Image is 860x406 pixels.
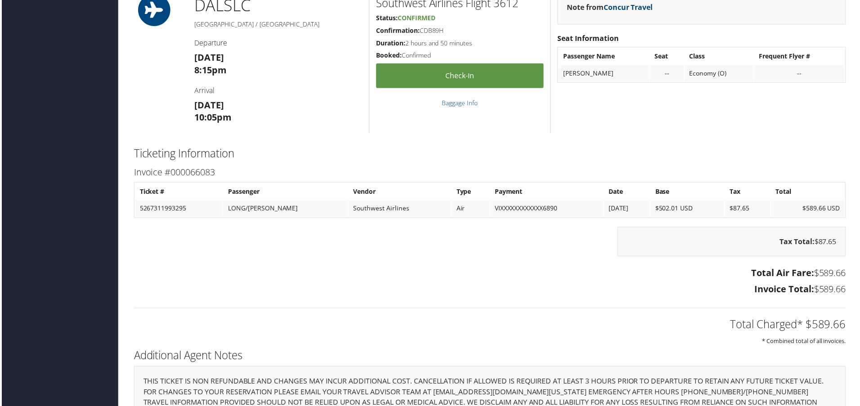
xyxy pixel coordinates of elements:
th: Class [686,49,755,65]
h4: Departure [193,38,362,48]
div: $87.65 [618,228,848,258]
h3: Invoice #000066083 [133,167,848,179]
td: Air [452,201,490,218]
h5: Confirmed [376,51,544,60]
th: Frequent Flyer # [756,49,847,65]
th: Passenger Name [560,49,650,65]
td: LONG/[PERSON_NAME] [223,201,347,218]
a: Check-in [376,64,544,89]
small: * Combined total of all invoices. [764,339,848,347]
th: Seat [651,49,685,65]
th: Vendor [349,184,452,201]
th: Date [605,184,651,201]
td: Economy (O) [686,66,755,82]
strong: Status: [376,14,398,22]
strong: Booked: [376,51,402,60]
th: Passenger [223,184,347,201]
td: VIXXXXXXXXXXXX6890 [491,201,604,218]
strong: Total Air Fare: [753,268,816,280]
strong: [DATE] [193,52,223,64]
div: -- [656,70,681,78]
strong: 8:15pm [193,64,226,76]
h2: Ticketing Information [133,147,848,162]
strong: Seat Information [558,34,620,44]
span: Confirmed [398,14,435,22]
a: Baggage Info [442,99,478,107]
h2: Additional Agent Notes [133,349,848,365]
td: $87.65 [726,201,772,218]
td: $502.01 USD [652,201,726,218]
strong: 10:05pm [193,112,231,124]
h5: [GEOGRAPHIC_DATA] / [GEOGRAPHIC_DATA] [193,20,362,29]
h3: $589.66 [133,268,848,281]
strong: Duration: [376,39,405,48]
h3: $589.66 [133,284,848,297]
th: Ticket # [134,184,222,201]
h5: 2 hours and 50 minutes [376,39,544,48]
th: Payment [491,184,604,201]
strong: Tax Total: [781,238,816,248]
td: Southwest Airlines [349,201,452,218]
td: [PERSON_NAME] [560,66,650,82]
strong: [DATE] [193,99,223,112]
td: $589.66 USD [773,201,847,218]
h5: CDB89H [376,27,544,36]
strong: Confirmation: [376,27,420,35]
th: Total [773,184,847,201]
td: 5267311993295 [134,201,222,218]
h2: Total Charged* $589.66 [133,318,848,334]
a: Concur Travel [605,2,654,12]
td: [DATE] [605,201,651,218]
strong: Note from [568,2,654,12]
th: Base [652,184,726,201]
h4: Arrival [193,86,362,96]
th: Type [452,184,490,201]
strong: Invoice Total: [756,284,816,296]
th: Tax [726,184,772,201]
div: -- [761,70,842,78]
